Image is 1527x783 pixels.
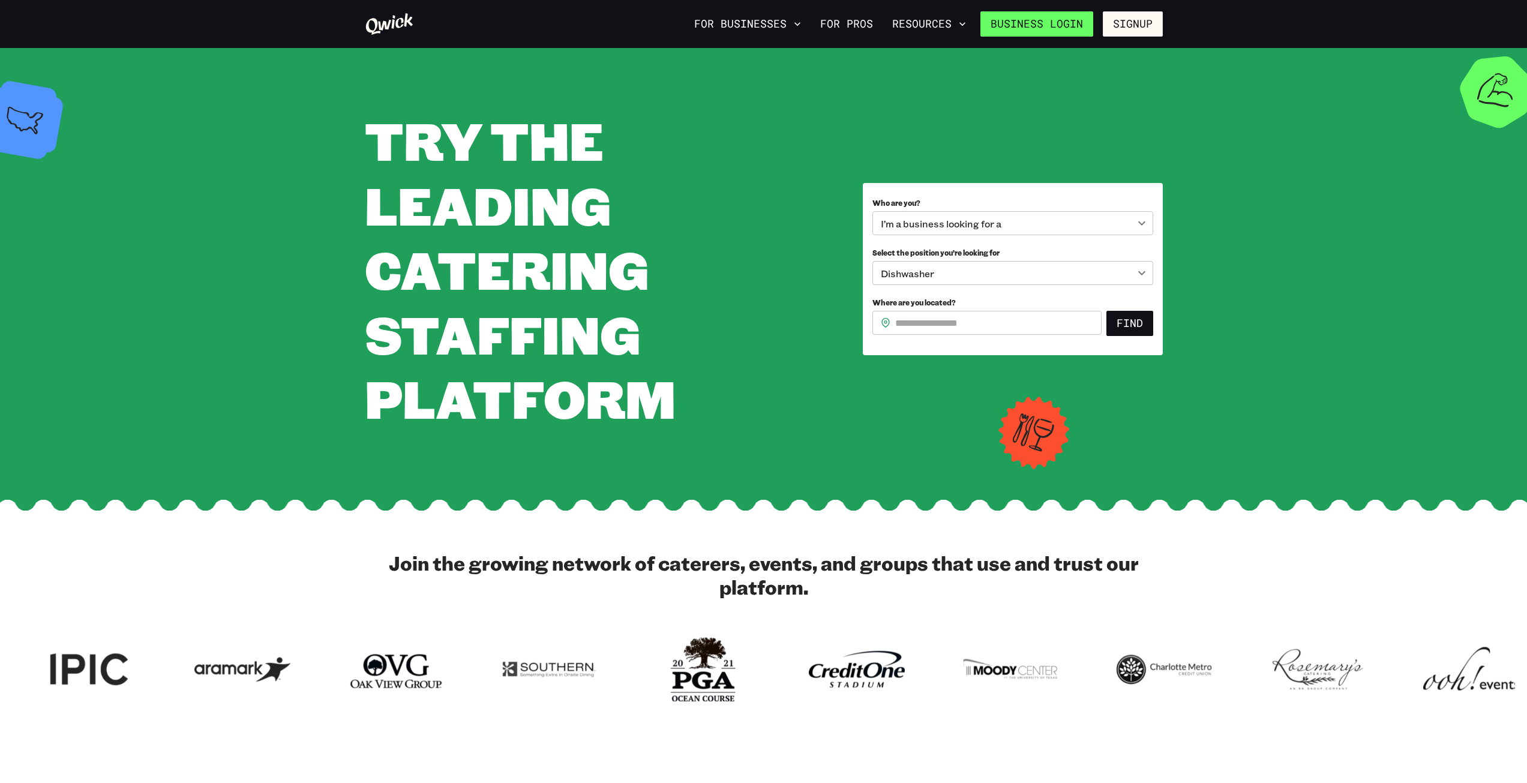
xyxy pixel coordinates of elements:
img: Logo for Credit One Stadium [809,637,905,702]
img: Logo for Customer Logo > Moody Center [962,637,1058,702]
img: Logo for Aramark [194,637,290,702]
div: I’m a business looking for a [872,211,1153,235]
img: Logo for Southern [502,637,598,702]
span: Where are you located? [872,298,956,307]
span: Select the position you’re looking for [872,248,1000,257]
h2: Join the growing network of caterers, events, and groups that use and trust our platform. [365,551,1163,599]
span: TRY THE LEADING CATERING STAFFING PLATFORM [365,106,676,433]
img: Logo for ooh events [1423,637,1519,702]
a: For Pros [815,14,878,34]
img: Logo for Oak View Group [348,637,444,702]
span: Who are you? [872,198,920,208]
a: Business Login [980,11,1093,37]
button: Resources [887,14,971,34]
div: Dishwasher [872,261,1153,285]
button: Find [1106,311,1153,336]
button: Signup [1103,11,1163,37]
img: Logo for PGA Ocean Course [655,637,751,702]
img: Logo for Rosemary's Catering [1270,637,1366,702]
img: Logo for IPIC [41,637,137,702]
button: For Businesses [689,14,806,34]
img: Logo for Charleston Metro Credit Union [1116,637,1212,702]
